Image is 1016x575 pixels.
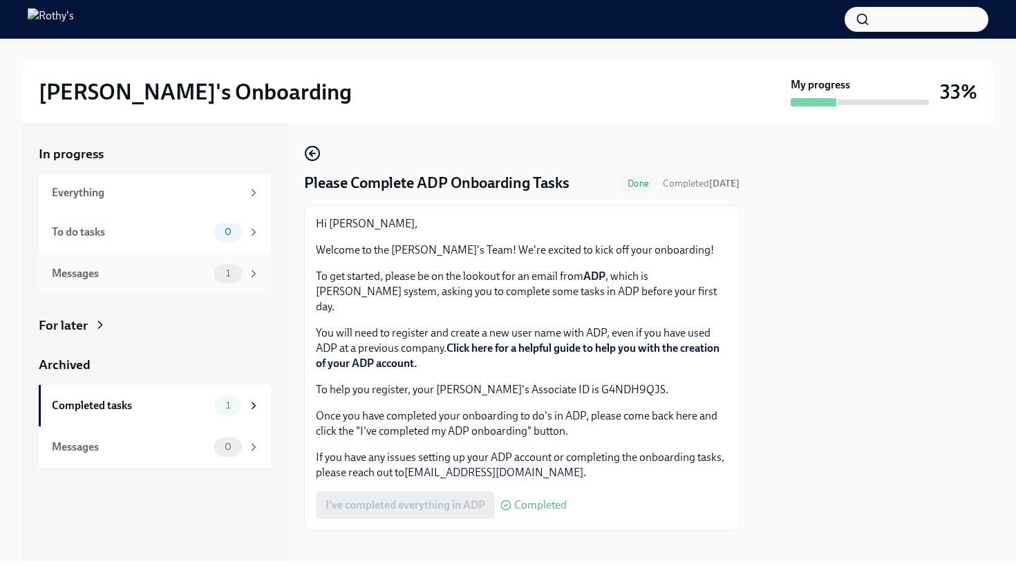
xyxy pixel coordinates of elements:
span: 1 [218,268,238,279]
span: 1 [218,400,238,411]
div: To do tasks [52,225,209,240]
h4: Please Complete ADP Onboarding Tasks [304,173,570,194]
a: Completed tasks1 [39,385,271,426]
strong: My progress [791,77,850,93]
span: October 2nd, 2025 14:14 [663,177,740,190]
h2: [PERSON_NAME]'s Onboarding [39,78,352,106]
span: 0 [216,227,240,237]
a: For later [39,317,271,334]
div: Messages [52,266,209,281]
img: Rothy's [28,8,74,30]
a: Everything [39,174,271,211]
a: To do tasks0 [39,211,271,253]
span: Completed [514,500,567,511]
a: Archived [39,356,271,374]
span: 0 [216,442,240,452]
a: In progress [39,145,271,163]
div: Messages [52,440,209,455]
a: ADP [583,270,605,283]
a: Messages0 [39,426,271,468]
p: Once you have completed your onboarding to do's in ADP, please come back here and click the "I've... [316,408,728,439]
a: Messages1 [39,253,271,294]
h3: 33% [940,79,977,104]
p: Welcome to the [PERSON_NAME]'s Team! We're excited to kick off your onboarding! [316,243,728,258]
p: You will need to register and create a new user name with ADP, even if you have used ADP at a pre... [316,326,728,371]
p: To help you register, your [PERSON_NAME]'s Associate ID is G4NDH9QJS. [316,382,728,397]
div: For later [39,317,88,334]
p: To get started, please be on the lookout for an email from , which is [PERSON_NAME] system, askin... [316,269,728,314]
span: Done [619,178,657,189]
span: Completed [663,178,740,189]
div: Everything [52,185,242,200]
div: Completed tasks [52,398,209,413]
a: Click here for a helpful guide to help you with the creation of your ADP account. [316,341,719,370]
a: [EMAIL_ADDRESS][DOMAIN_NAME] [404,466,583,479]
p: Hi [PERSON_NAME], [316,216,728,232]
strong: [DATE] [709,178,740,189]
p: If you have any issues setting up your ADP account or completing the onboarding tasks, please rea... [316,450,728,480]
